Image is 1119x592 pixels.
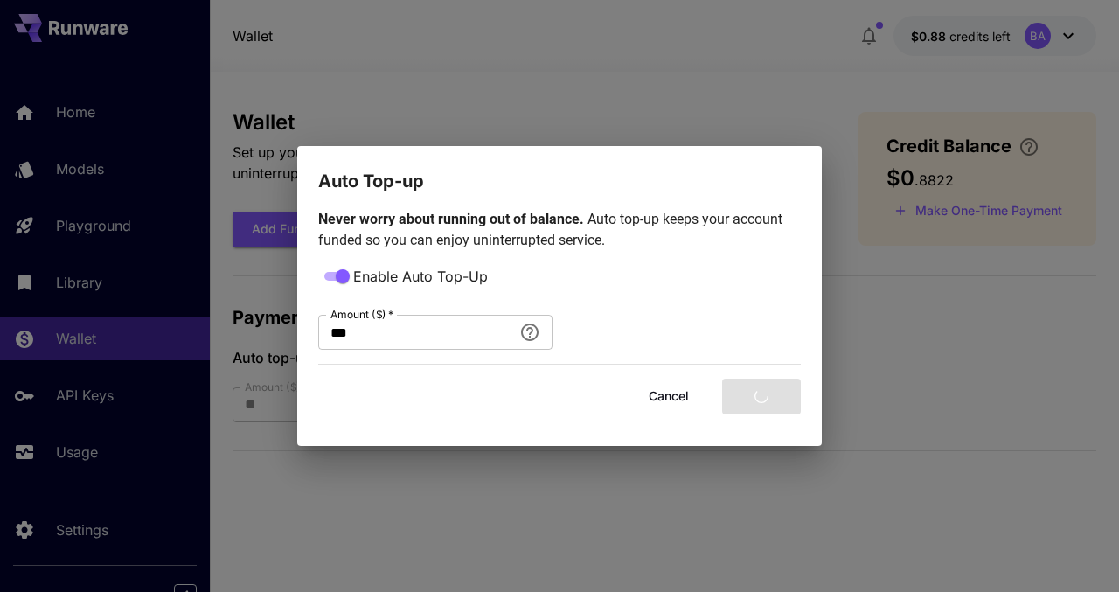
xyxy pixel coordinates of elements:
label: Amount ($) [330,307,393,322]
button: Cancel [629,379,708,414]
p: Auto top-up keeps your account funded so you can enjoy uninterrupted service. [318,209,801,251]
span: Enable Auto Top-Up [353,266,488,287]
span: Never worry about running out of balance. [318,211,587,227]
h2: Auto Top-up [297,146,822,195]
